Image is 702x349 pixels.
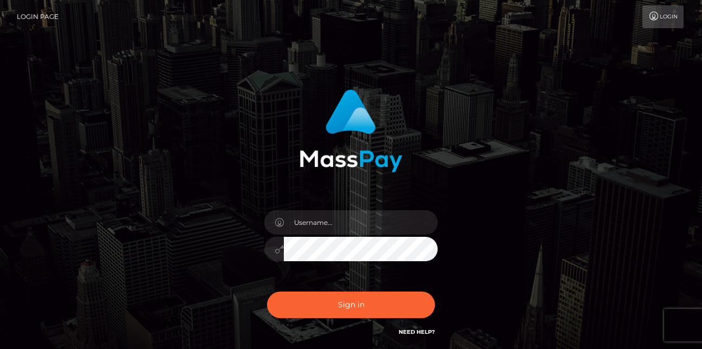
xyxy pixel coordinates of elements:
[399,328,435,335] a: Need Help?
[300,89,402,172] img: MassPay Login
[267,292,435,318] button: Sign in
[17,5,58,28] a: Login Page
[284,210,438,235] input: Username...
[642,5,684,28] a: Login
